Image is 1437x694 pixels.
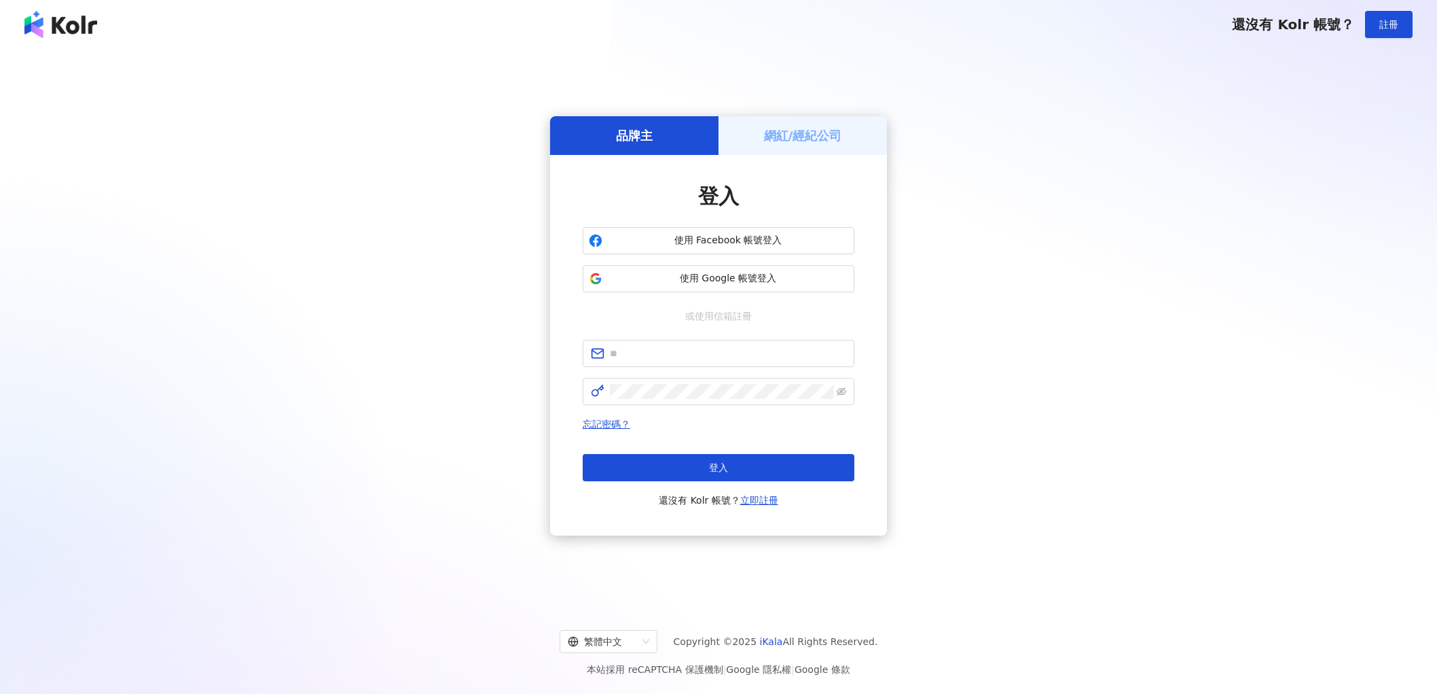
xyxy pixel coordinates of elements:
[676,309,761,324] span: 或使用信箱註冊
[583,265,854,292] button: 使用 Google 帳號登入
[587,661,850,678] span: 本站採用 reCAPTCHA 保護機制
[837,387,846,396] span: eye-invisible
[740,495,778,506] a: 立即註冊
[760,636,783,647] a: iKala
[764,127,842,144] h5: 網紅/經紀公司
[795,664,850,675] a: Google 條款
[583,227,854,254] button: 使用 Facebook 帳號登入
[709,462,728,473] span: 登入
[1379,19,1398,30] span: 註冊
[1365,11,1413,38] button: 註冊
[723,664,727,675] span: |
[674,634,878,650] span: Copyright © 2025 All Rights Reserved.
[616,127,653,144] h5: 品牌主
[1232,16,1354,33] span: 還沒有 Kolr 帳號？
[608,272,848,285] span: 使用 Google 帳號登入
[698,184,739,208] span: 登入
[568,631,637,653] div: 繁體中文
[583,454,854,481] button: 登入
[24,11,97,38] img: logo
[726,664,791,675] a: Google 隱私權
[791,664,795,675] span: |
[659,492,778,508] span: 還沒有 Kolr 帳號？
[608,234,848,247] span: 使用 Facebook 帳號登入
[583,419,630,430] a: 忘記密碼？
